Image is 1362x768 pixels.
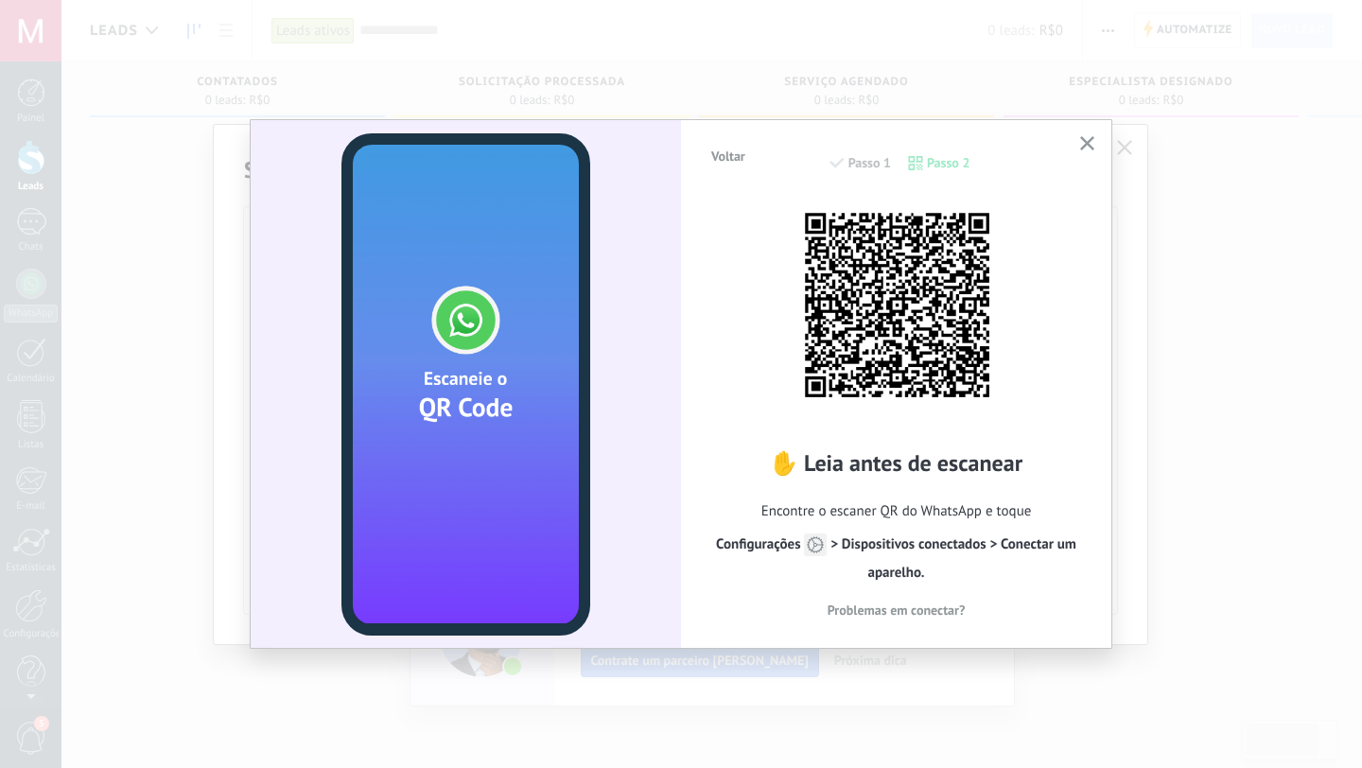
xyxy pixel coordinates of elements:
[709,596,1083,624] button: Problemas em conectar?
[709,448,1083,478] h2: ✋ Leia antes de escanear
[716,535,827,553] span: Configurações
[793,201,1001,409] img: Mbi9ELROruEAAAAASUVORK5CYII=
[828,603,966,617] span: Problemas em conectar?
[716,535,1076,582] span: > Dispositivos conectados > Conectar um aparelho.
[711,149,745,163] span: Voltar
[709,497,1083,587] span: Encontre o escaner QR do WhatsApp e toque
[703,142,754,170] button: Voltar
